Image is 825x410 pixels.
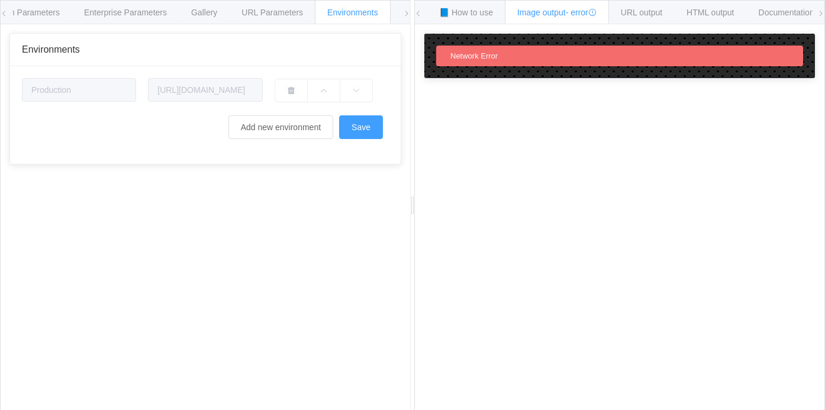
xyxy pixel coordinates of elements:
span: HTML output [687,8,734,17]
span: Environments [22,44,80,54]
span: URL Parameters [241,8,303,17]
span: 📘 How to use [439,8,493,17]
span: Image output [517,8,597,17]
span: Save [352,122,370,132]
span: - error [566,8,597,17]
span: Gallery [191,8,217,17]
span: Environments [327,8,378,17]
span: URL output [621,8,662,17]
span: Network Error [450,51,498,60]
span: Documentation [759,8,814,17]
span: Enterprise Parameters [84,8,167,17]
button: Add new environment [228,115,333,139]
button: Save [339,115,383,139]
